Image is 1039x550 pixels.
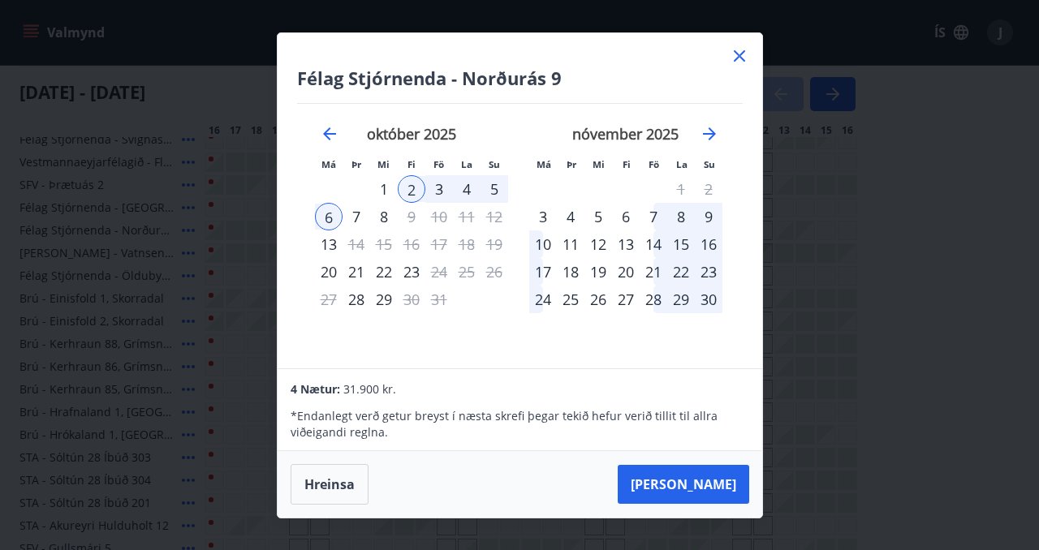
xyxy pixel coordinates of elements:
[667,258,695,286] td: Choose laugardagur, 22. nóvember 2025 as your check-in date. It’s available.
[343,230,370,258] div: Aðeins útritun í boði
[343,286,370,313] td: Choose þriðjudagur, 28. október 2025 as your check-in date. It’s available.
[667,258,695,286] div: 22
[667,286,695,313] div: 29
[612,258,640,286] td: Choose fimmtudagur, 20. nóvember 2025 as your check-in date. It’s available.
[453,230,481,258] td: Not available. laugardagur, 18. október 2025
[315,203,343,230] td: Selected as end date. mánudagur, 6. október 2025
[425,258,453,286] div: Aðeins útritun í boði
[700,124,719,144] div: Move forward to switch to the next month.
[612,286,640,313] div: 27
[612,230,640,258] td: Choose fimmtudagur, 13. nóvember 2025 as your check-in date. It’s available.
[667,175,695,203] td: Not available. laugardagur, 1. nóvember 2025
[343,381,396,397] span: 31.900 kr.
[529,203,557,230] div: Aðeins innritun í boði
[315,230,343,258] td: Choose mánudagur, 13. október 2025 as your check-in date. It’s available.
[370,203,398,230] td: Choose miðvikudagur, 8. október 2025 as your check-in date. It’s available.
[584,230,612,258] td: Choose miðvikudagur, 12. nóvember 2025 as your check-in date. It’s available.
[343,203,370,230] div: 7
[370,175,398,203] div: 1
[640,286,667,313] td: Choose föstudagur, 28. nóvember 2025 as your check-in date. It’s available.
[433,158,444,170] small: Fö
[315,258,343,286] div: Aðeins innritun í boði
[537,158,551,170] small: Má
[640,230,667,258] td: Choose föstudagur, 14. nóvember 2025 as your check-in date. It’s available.
[453,258,481,286] td: Not available. laugardagur, 25. október 2025
[425,175,453,203] td: Selected. föstudagur, 3. október 2025
[315,230,343,258] div: Aðeins innritun í boði
[370,175,398,203] td: Choose miðvikudagur, 1. október 2025 as your check-in date. It’s available.
[557,203,584,230] td: Choose þriðjudagur, 4. nóvember 2025 as your check-in date. It’s available.
[321,158,336,170] small: Má
[425,175,453,203] div: 3
[481,175,508,203] td: Selected. sunnudagur, 5. október 2025
[529,258,557,286] td: Choose mánudagur, 17. nóvember 2025 as your check-in date. It’s available.
[425,258,453,286] td: Choose föstudagur, 24. október 2025 as your check-in date. It’s available.
[291,381,340,397] span: 4 Nætur:
[593,158,605,170] small: Mi
[291,464,369,505] button: Hreinsa
[557,230,584,258] td: Choose þriðjudagur, 11. nóvember 2025 as your check-in date. It’s available.
[529,203,557,230] td: Choose mánudagur, 3. nóvember 2025 as your check-in date. It’s available.
[557,258,584,286] div: 18
[370,230,398,258] td: Not available. miðvikudagur, 15. október 2025
[489,158,500,170] small: Su
[315,203,343,230] div: 6
[584,258,612,286] td: Choose miðvikudagur, 19. nóvember 2025 as your check-in date. It’s available.
[557,258,584,286] td: Choose þriðjudagur, 18. nóvember 2025 as your check-in date. It’s available.
[297,104,743,349] div: Calendar
[425,203,453,230] td: Not available. föstudagur, 10. október 2025
[461,158,472,170] small: La
[640,203,667,230] td: Choose föstudagur, 7. nóvember 2025 as your check-in date. It’s available.
[398,175,425,203] td: Selected as start date. fimmtudagur, 2. október 2025
[667,230,695,258] div: 15
[529,258,557,286] div: 17
[425,286,453,313] td: Not available. föstudagur, 31. október 2025
[640,230,667,258] div: 14
[557,286,584,313] div: 25
[297,66,743,90] h4: Félag Stjórnenda - Norðurás 9
[343,203,370,230] td: Choose þriðjudagur, 7. október 2025 as your check-in date. It’s available.
[398,230,425,258] td: Not available. fimmtudagur, 16. október 2025
[407,158,416,170] small: Fi
[584,203,612,230] td: Choose miðvikudagur, 5. nóvember 2025 as your check-in date. It’s available.
[667,203,695,230] td: Choose laugardagur, 8. nóvember 2025 as your check-in date. It’s available.
[640,258,667,286] div: 21
[649,158,659,170] small: Fö
[351,158,361,170] small: Þr
[584,230,612,258] div: 12
[343,230,370,258] td: Choose þriðjudagur, 14. október 2025 as your check-in date. It’s available.
[695,175,722,203] td: Not available. sunnudagur, 2. nóvember 2025
[584,258,612,286] div: 19
[398,258,425,286] div: 23
[667,203,695,230] div: 8
[398,203,425,230] td: Choose fimmtudagur, 9. október 2025 as your check-in date. It’s available.
[481,203,508,230] td: Not available. sunnudagur, 12. október 2025
[315,258,343,286] td: Choose mánudagur, 20. október 2025 as your check-in date. It’s available.
[320,124,339,144] div: Move backward to switch to the previous month.
[667,286,695,313] td: Choose laugardagur, 29. nóvember 2025 as your check-in date. It’s available.
[695,203,722,230] div: 9
[572,124,679,144] strong: nóvember 2025
[529,230,557,258] td: Choose mánudagur, 10. nóvember 2025 as your check-in date. It’s available.
[695,230,722,258] td: Choose sunnudagur, 16. nóvember 2025 as your check-in date. It’s available.
[481,230,508,258] td: Not available. sunnudagur, 19. október 2025
[557,286,584,313] td: Choose þriðjudagur, 25. nóvember 2025 as your check-in date. It’s available.
[529,286,557,313] td: Choose mánudagur, 24. nóvember 2025 as your check-in date. It’s available.
[640,286,667,313] div: 28
[377,158,390,170] small: Mi
[667,230,695,258] td: Choose laugardagur, 15. nóvember 2025 as your check-in date. It’s available.
[453,203,481,230] td: Not available. laugardagur, 11. október 2025
[453,175,481,203] div: 4
[640,203,667,230] div: 7
[612,258,640,286] div: 20
[343,258,370,286] div: 21
[367,124,456,144] strong: október 2025
[398,203,425,230] div: Aðeins útritun í boði
[398,286,425,313] td: Choose fimmtudagur, 30. október 2025 as your check-in date. It’s available.
[584,203,612,230] div: 5
[557,203,584,230] div: 4
[695,258,722,286] div: 23
[612,203,640,230] td: Choose fimmtudagur, 6. nóvember 2025 as your check-in date. It’s available.
[291,408,748,440] p: * Endanlegt verð getur breyst í næsta skrefi þegar tekið hefur verið tillit til allra viðeigandi ...
[623,158,631,170] small: Fi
